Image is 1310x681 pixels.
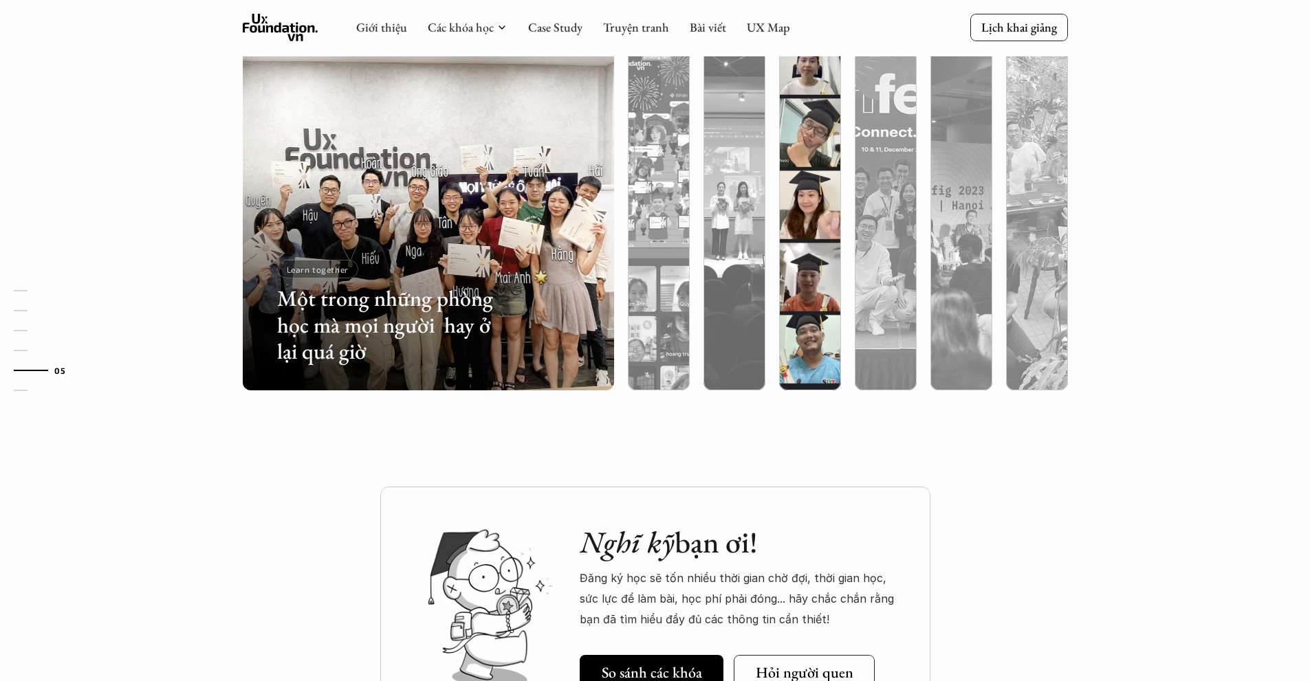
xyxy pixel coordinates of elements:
[287,265,349,274] p: Learn together
[580,522,675,561] em: Nghĩ kỹ
[277,285,499,364] h3: Một trong những phòng học mà mọi người hay ở lại quá giờ
[970,14,1068,41] a: Lịch khai giảng
[690,19,726,35] a: Bài viết
[747,19,790,35] a: UX Map
[14,362,79,379] a: 05
[981,19,1057,35] p: Lịch khai giảng
[356,19,407,35] a: Giới thiệu
[428,19,494,35] a: Các khóa học
[528,19,582,35] a: Case Study
[580,568,903,630] p: Đăng ký học sẽ tốn nhiều thời gian chờ đợi, thời gian học, sức lực để làm bài, học phí phải đóng....
[603,19,669,35] a: Truyện tranh
[580,524,903,561] h2: bạn ơi!
[54,366,65,375] strong: 05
